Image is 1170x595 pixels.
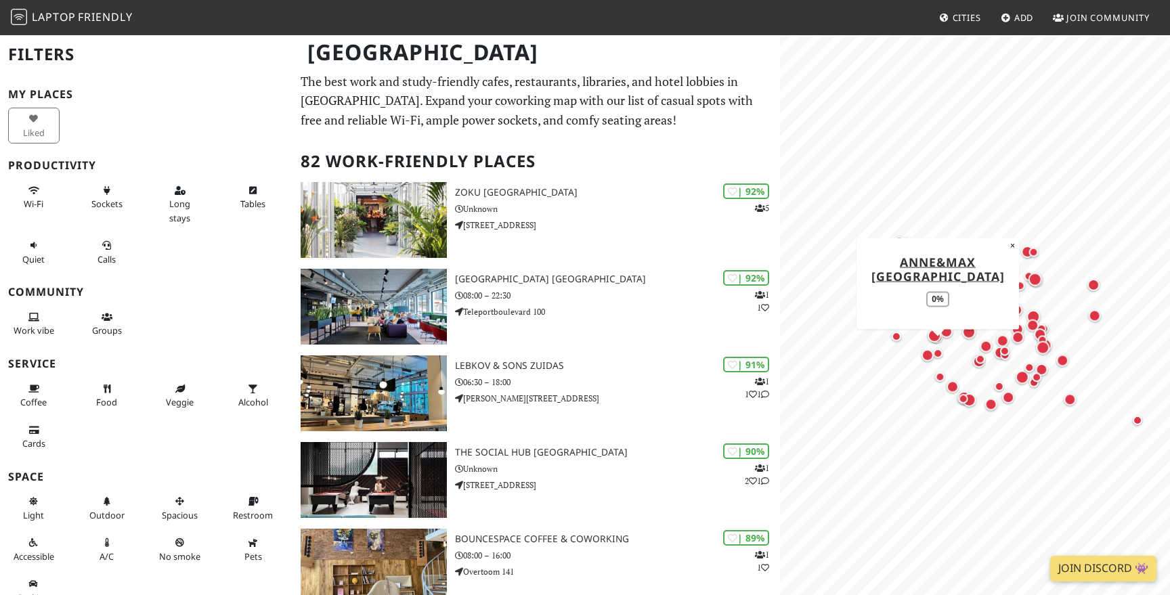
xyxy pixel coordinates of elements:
button: Restroom [227,490,279,526]
div: Map marker [960,391,979,410]
div: Map marker [1021,359,1037,376]
div: Map marker [997,343,1013,359]
div: Map marker [932,368,948,384]
button: Groups [81,306,133,342]
button: Calls [81,234,133,270]
a: Join Community [1047,5,1155,30]
span: Outdoor area [89,509,125,521]
a: Zoku Amsterdam | 92% 5 Zoku [GEOGRAPHIC_DATA] Unknown [STREET_ADDRESS] [292,182,780,258]
div: | 89% [723,530,769,546]
div: Map marker [1031,326,1049,343]
p: 1 1 1 [745,375,769,401]
h3: The Social Hub [GEOGRAPHIC_DATA] [455,447,780,458]
div: Map marker [890,234,908,251]
button: Outdoor [81,490,133,526]
div: Map marker [959,322,978,341]
div: Map marker [955,391,972,407]
div: Map marker [1054,351,1071,369]
button: Cards [8,419,60,455]
span: Add [1014,12,1034,24]
h3: Zoku [GEOGRAPHIC_DATA] [455,187,780,198]
h3: My Places [8,88,284,101]
img: Zoku Amsterdam [301,182,447,258]
p: Unknown [455,462,780,475]
a: Cities [934,5,987,30]
span: Air conditioned [100,550,114,563]
div: Map marker [1026,269,1045,288]
p: 06:30 – 18:00 [455,376,780,389]
div: Map marker [955,389,974,407]
button: Quiet [8,234,60,270]
a: Aristo Meeting Center Amsterdam | 92% 11 [GEOGRAPHIC_DATA] [GEOGRAPHIC_DATA] 08:00 – 22:30 Telepo... [292,269,780,345]
span: Video/audio calls [97,253,116,265]
span: Accessible [14,550,54,563]
a: The Social Hub Amsterdam City | 90% 121 The Social Hub [GEOGRAPHIC_DATA] Unknown [STREET_ADDRESS] [292,442,780,518]
div: Map marker [1009,328,1026,346]
div: Map marker [1085,276,1102,294]
button: Coffee [8,378,60,414]
div: Map marker [1013,368,1032,387]
div: | 92% [723,183,769,199]
button: Food [81,378,133,414]
h2: Filters [8,34,284,75]
span: Group tables [92,324,122,336]
a: Add [995,5,1039,30]
div: Map marker [991,378,1007,395]
div: Map marker [1024,316,1041,334]
span: Spacious [162,509,198,521]
div: Map marker [1035,332,1051,348]
span: Restroom [233,509,273,521]
a: LaptopFriendly LaptopFriendly [11,6,133,30]
h3: Service [8,357,284,370]
button: Work vibe [8,306,60,342]
span: Long stays [169,198,190,223]
button: No smoke [154,531,206,567]
div: Map marker [1129,412,1146,428]
img: The Social Hub Amsterdam City [301,442,447,518]
div: | 90% [723,443,769,459]
p: The best work and study-friendly cafes, restaurants, libraries, and hotel lobbies in [GEOGRAPHIC_... [301,72,772,130]
div: | 92% [723,270,769,286]
span: Veggie [166,396,194,408]
div: Map marker [1021,268,1037,284]
p: Overtoom 141 [455,565,780,578]
span: Stable Wi-Fi [24,198,43,210]
span: People working [14,324,54,336]
button: Wi-Fi [8,179,60,215]
button: Pets [227,531,279,567]
p: [STREET_ADDRESS] [455,219,780,232]
div: Map marker [1012,278,1028,294]
a: Join Discord 👾 [1050,556,1156,581]
h3: Productivity [8,159,284,172]
div: Map marker [1028,369,1045,385]
div: Map marker [972,351,989,367]
button: Tables [227,179,279,215]
h2: 82 Work-Friendly Places [301,141,772,182]
h3: Lebkov & Sons Zuidas [455,360,780,372]
div: Map marker [930,345,946,361]
span: Food [96,396,117,408]
h3: Community [8,286,284,299]
div: Map marker [925,326,944,345]
span: Join Community [1066,12,1150,24]
button: Spacious [154,490,206,526]
div: Map marker [999,389,1017,406]
img: Aristo Meeting Center Amsterdam [301,269,447,345]
div: Map marker [982,395,1000,413]
div: Map marker [960,313,979,332]
p: [STREET_ADDRESS] [455,479,780,491]
p: Unknown [455,202,780,215]
span: Coffee [20,396,47,408]
div: Map marker [1026,270,1045,289]
div: Map marker [997,347,1013,363]
h3: BounceSpace Coffee & Coworking [455,533,780,545]
h1: [GEOGRAPHIC_DATA] [297,34,777,71]
span: Work-friendly tables [240,198,265,210]
div: Map marker [1024,307,1043,326]
span: Friendly [78,9,132,24]
div: Map marker [1026,374,1042,391]
span: Credit cards [22,437,45,449]
button: Alcohol [227,378,279,414]
p: 08:00 – 22:30 [455,289,780,302]
button: Close popup [1006,238,1019,252]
